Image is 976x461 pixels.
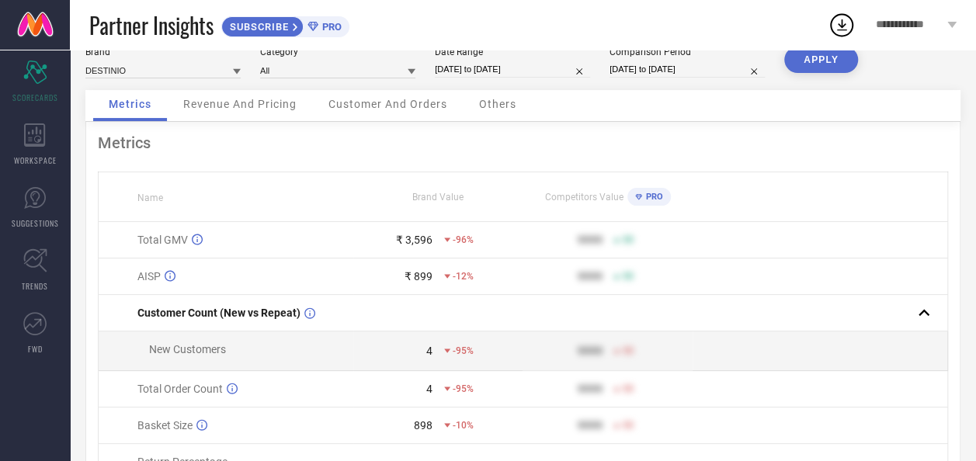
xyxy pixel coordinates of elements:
span: Partner Insights [89,9,214,41]
div: 898 [414,419,432,432]
div: 4 [426,345,432,357]
div: Category [260,47,415,57]
span: Name [137,192,163,203]
span: 50 [622,420,633,431]
button: APPLY [784,47,858,73]
div: ₹ 3,596 [396,234,432,246]
span: -95% [453,383,474,394]
span: New Customers [149,343,226,355]
div: 9999 [577,234,602,246]
span: 50 [622,345,633,356]
span: Customer Count (New vs Repeat) [137,307,300,319]
span: SCORECARDS [12,92,58,103]
span: SUBSCRIBE [222,21,293,33]
span: Total Order Count [137,383,223,395]
div: 9999 [577,419,602,432]
span: -95% [453,345,474,356]
span: SUGGESTIONS [12,217,59,229]
div: Comparison Period [610,47,765,57]
div: 9999 [577,345,602,357]
div: Metrics [98,133,948,152]
span: TRENDS [22,280,48,292]
span: -10% [453,420,474,431]
span: Brand Value [412,192,464,203]
span: -12% [453,271,474,282]
span: Total GMV [137,234,188,246]
a: SUBSCRIBEPRO [221,12,349,37]
div: Brand [85,47,241,57]
span: Competitors Value [545,192,623,203]
div: 9999 [577,270,602,282]
div: Date Range [435,47,590,57]
span: FWD [28,343,43,355]
div: Open download list [828,11,856,39]
span: 50 [622,271,633,282]
input: Select comparison period [610,61,765,78]
span: PRO [318,21,342,33]
span: Basket Size [137,419,193,432]
span: Others [479,98,516,110]
span: PRO [642,192,663,202]
div: 4 [426,383,432,395]
span: 50 [622,383,633,394]
span: AISP [137,270,161,282]
span: 50 [622,234,633,245]
span: Metrics [109,98,151,110]
span: WORKSPACE [14,154,57,166]
div: ₹ 899 [405,270,432,282]
div: 9999 [577,383,602,395]
span: Customer And Orders [328,98,447,110]
span: -96% [453,234,474,245]
input: Select date range [435,61,590,78]
span: Revenue And Pricing [183,98,297,110]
